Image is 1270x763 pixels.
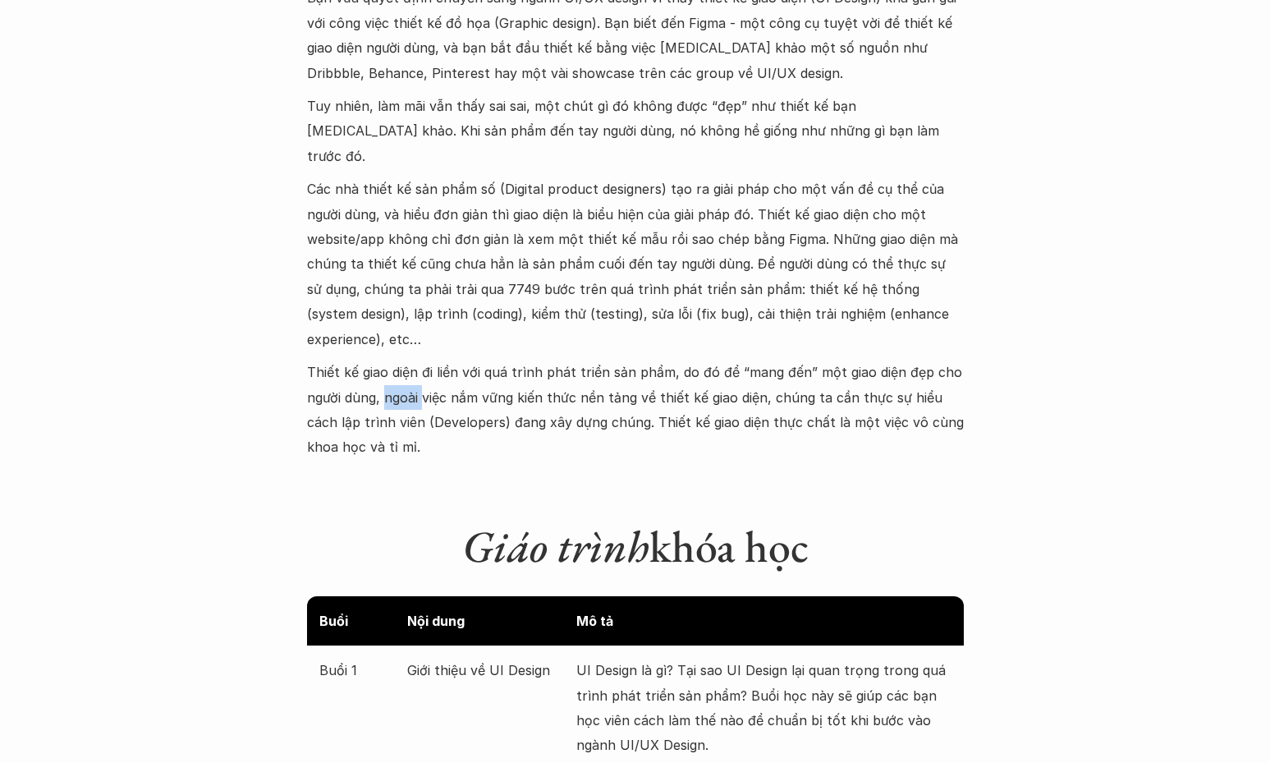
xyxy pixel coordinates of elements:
p: Thiết kế giao diện đi liền với quá trình phát triển sản phẩm, do đó để “mang đến” một giao diện đ... [307,360,964,460]
p: Các nhà thiết kế sản phẩm số (Digital product designers) tạo ra giải pháp cho một vấn đề cụ thể c... [307,177,964,352]
strong: Nội dung [407,613,465,629]
h1: khóa học [307,520,964,573]
strong: Mô tả [576,613,613,629]
p: Giới thiệu về UI Design [407,658,568,683]
strong: Buổi [319,613,348,629]
p: Buổi 1 [319,658,400,683]
em: Giáo trình [462,517,649,575]
p: Tuy nhiên, làm mãi vẫn thấy sai sai, một chút gì đó không được “đẹp” như thiết kế bạn [MEDICAL_DA... [307,94,964,168]
p: UI Design là gì? Tại sao UI Design lại quan trọng trong quá trình phát triển sản phẩm? Buổi học n... [576,658,951,758]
